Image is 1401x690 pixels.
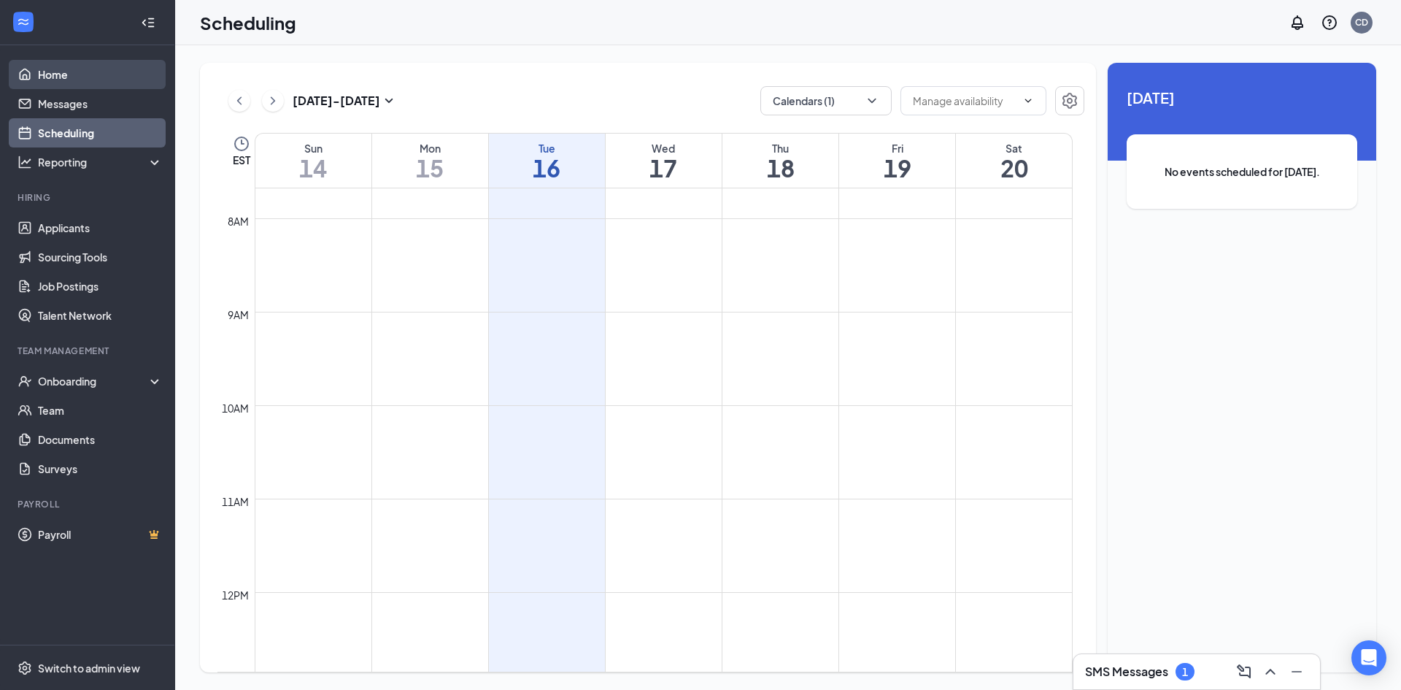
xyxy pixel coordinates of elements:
a: September 14, 2025 [255,134,371,188]
span: EST [233,153,250,167]
h3: [DATE] - [DATE] [293,93,380,109]
a: September 16, 2025 [489,134,605,188]
svg: ChevronUp [1262,663,1279,681]
div: Sun [255,141,371,156]
svg: ChevronLeft [232,92,247,110]
a: Home [38,60,163,89]
button: Minimize [1285,660,1308,683]
button: Calendars (1)ChevronDown [760,86,892,115]
button: Settings [1055,86,1084,115]
div: Hiring [18,191,160,204]
a: September 15, 2025 [372,134,488,188]
button: ComposeMessage [1232,660,1256,683]
a: September 18, 2025 [722,134,838,188]
svg: QuestionInfo [1321,14,1338,31]
svg: Minimize [1288,663,1305,681]
svg: SmallChevronDown [380,92,398,110]
div: 10am [219,400,252,416]
a: Talent Network [38,301,163,330]
span: [DATE] [1127,86,1357,109]
svg: Analysis [18,155,32,169]
h3: SMS Messages [1085,664,1168,680]
div: 9am [225,307,252,323]
a: Sourcing Tools [38,242,163,272]
button: ChevronUp [1259,660,1282,683]
div: Mon [372,141,488,156]
div: Sat [956,141,1072,156]
svg: ChevronDown [1022,95,1034,107]
h1: 14 [255,156,371,180]
a: Scheduling [38,118,163,147]
h1: 20 [956,156,1072,180]
h1: Scheduling [200,10,296,35]
a: Applicants [38,213,163,242]
h1: 17 [606,156,722,180]
h1: 15 [372,156,488,180]
div: 12pm [219,587,252,603]
div: 8am [225,213,252,229]
svg: Clock [233,135,250,153]
svg: ChevronRight [266,92,280,110]
a: September 20, 2025 [956,134,1072,188]
div: Fri [839,141,955,156]
a: PayrollCrown [38,520,163,549]
svg: WorkstreamLogo [16,15,31,29]
div: Payroll [18,498,160,510]
button: ChevronRight [262,90,284,112]
div: Reporting [38,155,163,169]
div: Team Management [18,345,160,357]
svg: ComposeMessage [1235,663,1253,681]
svg: Settings [18,661,32,675]
a: Surveys [38,454,163,483]
a: September 17, 2025 [606,134,722,188]
input: Manage availability [913,93,1016,109]
a: Messages [38,89,163,118]
a: Documents [38,425,163,454]
span: No events scheduled for [DATE]. [1156,164,1328,180]
a: Job Postings [38,272,163,301]
svg: ChevronDown [865,93,879,108]
h1: 18 [722,156,838,180]
h1: 19 [839,156,955,180]
svg: Notifications [1289,14,1306,31]
h1: 16 [489,156,605,180]
svg: Settings [1061,92,1078,110]
div: Wed [606,141,722,156]
div: Onboarding [38,374,150,388]
div: Open Intercom Messenger [1351,640,1386,675]
svg: Collapse [141,15,155,30]
div: Switch to admin view [38,661,140,675]
a: September 19, 2025 [839,134,955,188]
div: Thu [722,141,838,156]
a: Team [38,396,163,425]
svg: UserCheck [18,374,32,388]
div: Tue [489,141,605,156]
div: 11am [219,494,252,510]
div: 1 [1182,666,1188,678]
div: CD [1355,16,1368,28]
button: ChevronLeft [228,90,250,112]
